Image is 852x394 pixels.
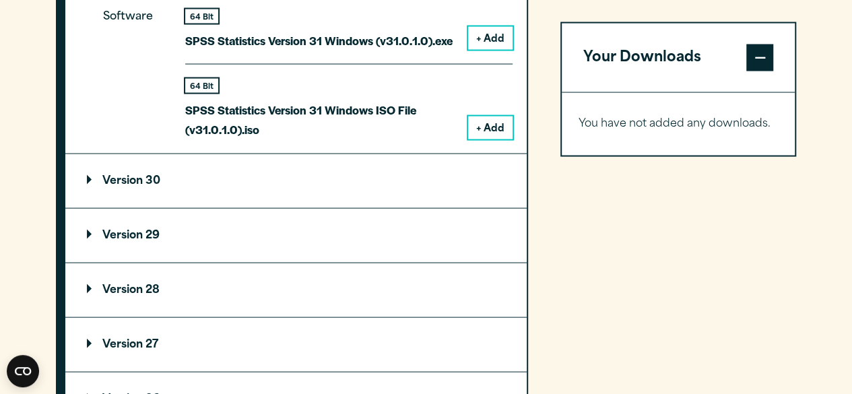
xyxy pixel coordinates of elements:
[103,7,164,129] p: Software
[65,154,527,208] summary: Version 30
[65,318,527,372] summary: Version 27
[562,23,795,92] button: Your Downloads
[65,263,527,317] summary: Version 28
[468,27,513,50] button: + Add
[87,339,158,350] p: Version 27
[87,230,160,241] p: Version 29
[87,176,160,187] p: Version 30
[579,114,779,133] p: You have not added any downloads.
[185,31,453,51] p: SPSS Statistics Version 31 Windows (v31.0.1.0).exe
[65,209,527,263] summary: Version 29
[7,355,39,387] button: Open CMP widget
[185,100,457,139] p: SPSS Statistics Version 31 Windows ISO File (v31.0.1.0).iso
[87,285,160,296] p: Version 28
[468,117,513,139] button: + Add
[562,92,795,155] div: Your Downloads
[185,9,218,24] div: 64 Bit
[185,79,218,93] div: 64 Bit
